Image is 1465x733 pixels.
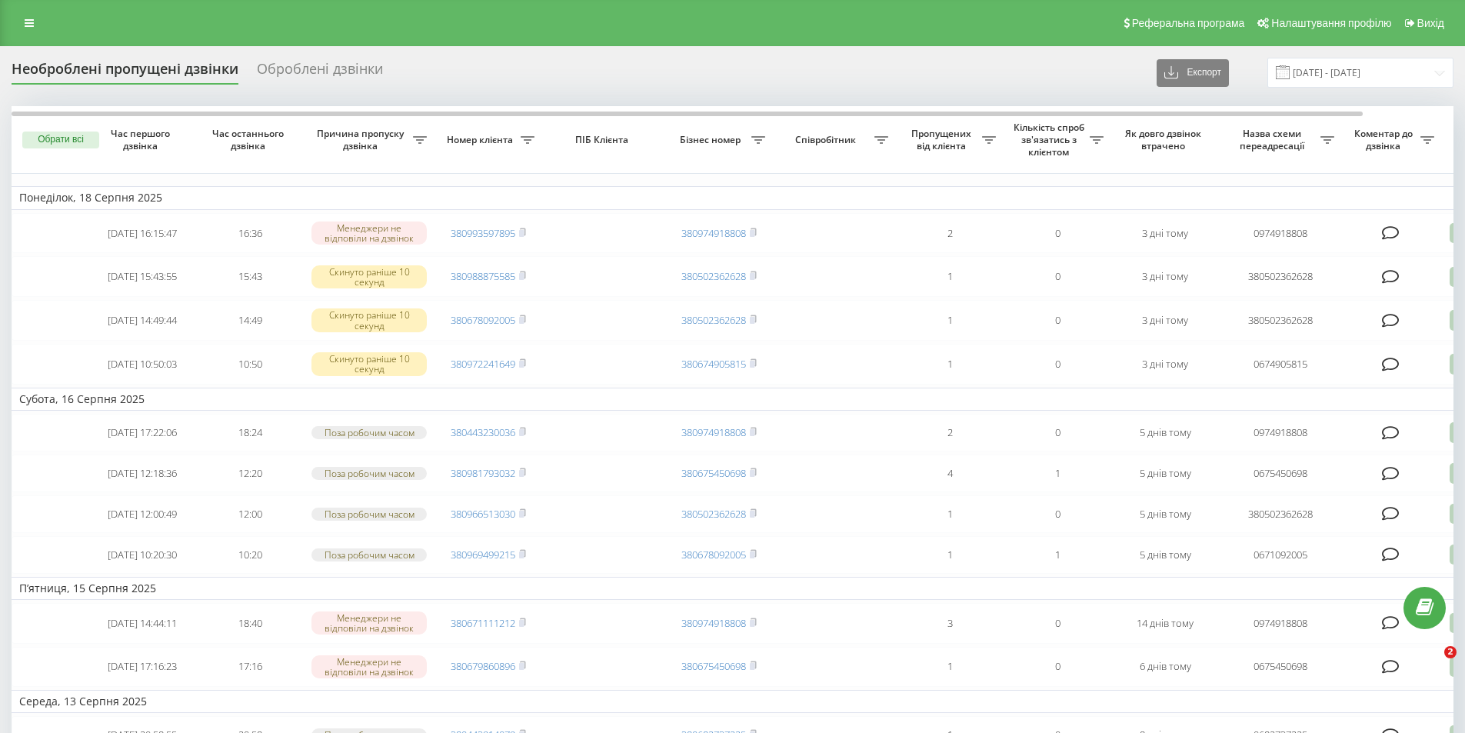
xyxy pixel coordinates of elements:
[88,647,196,688] td: [DATE] 17:16:23
[781,134,874,146] span: Співробітник
[196,495,304,533] td: 12:00
[196,414,304,451] td: 18:24
[442,134,521,146] span: Номер клієнта
[451,269,515,283] a: 380988875585
[1157,59,1229,87] button: Експорт
[896,213,1004,254] td: 2
[1111,300,1219,341] td: 3 дні тому
[311,308,427,332] div: Скинуто раніше 10 секунд
[311,655,427,678] div: Менеджери не відповіли на дзвінок
[196,300,304,341] td: 14:49
[1219,344,1342,385] td: 0674905815
[451,548,515,561] a: 380969499215
[681,659,746,673] a: 380675450698
[1004,213,1111,254] td: 0
[311,508,427,521] div: Поза робочим часом
[311,128,413,152] span: Причина пропуску дзвінка
[1111,213,1219,254] td: 3 дні тому
[681,226,746,240] a: 380974918808
[904,128,982,152] span: Пропущених від клієнта
[196,536,304,574] td: 10:20
[896,647,1004,688] td: 1
[196,647,304,688] td: 17:16
[451,357,515,371] a: 380972241649
[88,495,196,533] td: [DATE] 12:00:49
[311,265,427,288] div: Скинуто раніше 10 секунд
[555,134,652,146] span: ПІБ Клієнта
[88,213,196,254] td: [DATE] 16:15:47
[681,425,746,439] a: 380974918808
[681,313,746,327] a: 380502362628
[451,616,515,630] a: 380671111212
[1004,414,1111,451] td: 0
[88,603,196,644] td: [DATE] 14:44:11
[88,414,196,451] td: [DATE] 17:22:06
[896,300,1004,341] td: 1
[1004,455,1111,492] td: 1
[1444,646,1457,658] span: 2
[1111,495,1219,533] td: 5 днів тому
[101,128,184,152] span: Час першого дзвінка
[1219,256,1342,297] td: 380502362628
[196,213,304,254] td: 16:36
[451,659,515,673] a: 380679860896
[1271,17,1391,29] span: Налаштування профілю
[12,61,238,85] div: Необроблені пропущені дзвінки
[311,467,427,480] div: Поза робочим часом
[681,269,746,283] a: 380502362628
[311,611,427,635] div: Менеджери не відповіли на дзвінок
[1413,646,1450,683] iframe: Intercom live chat
[1219,300,1342,341] td: 380502362628
[451,507,515,521] a: 380966513030
[681,616,746,630] a: 380974918808
[1219,495,1342,533] td: 380502362628
[1132,17,1245,29] span: Реферальна програма
[257,61,383,85] div: Оброблені дзвінки
[896,495,1004,533] td: 1
[1219,414,1342,451] td: 0974918808
[311,548,427,561] div: Поза робочим часом
[196,256,304,297] td: 15:43
[451,425,515,439] a: 380443230036
[1004,256,1111,297] td: 0
[88,536,196,574] td: [DATE] 10:20:30
[1111,603,1219,644] td: 14 днів тому
[1350,128,1420,152] span: Коментар до дзвінка
[896,455,1004,492] td: 4
[1111,455,1219,492] td: 5 днів тому
[1227,128,1320,152] span: Назва схеми переадресації
[22,132,99,148] button: Обрати всі
[1004,300,1111,341] td: 0
[196,603,304,644] td: 18:40
[1111,536,1219,574] td: 5 днів тому
[1124,128,1207,152] span: Як довго дзвінок втрачено
[451,313,515,327] a: 380678092005
[681,357,746,371] a: 380674905815
[1219,213,1342,254] td: 0974918808
[311,352,427,375] div: Скинуто раніше 10 секунд
[681,466,746,480] a: 380675450698
[681,548,746,561] a: 380678092005
[1111,256,1219,297] td: 3 дні тому
[311,426,427,439] div: Поза робочим часом
[896,256,1004,297] td: 1
[1111,344,1219,385] td: 3 дні тому
[451,226,515,240] a: 380993597895
[1219,455,1342,492] td: 0675450698
[1004,495,1111,533] td: 0
[896,344,1004,385] td: 1
[196,455,304,492] td: 12:20
[896,414,1004,451] td: 2
[88,300,196,341] td: [DATE] 14:49:44
[451,466,515,480] a: 380981793032
[311,222,427,245] div: Менеджери не відповіли на дзвінок
[896,536,1004,574] td: 1
[1111,414,1219,451] td: 5 днів тому
[1219,647,1342,688] td: 0675450698
[88,455,196,492] td: [DATE] 12:18:36
[673,134,751,146] span: Бізнес номер
[1111,647,1219,688] td: 6 днів тому
[1004,647,1111,688] td: 0
[1417,17,1444,29] span: Вихід
[208,128,291,152] span: Час останнього дзвінка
